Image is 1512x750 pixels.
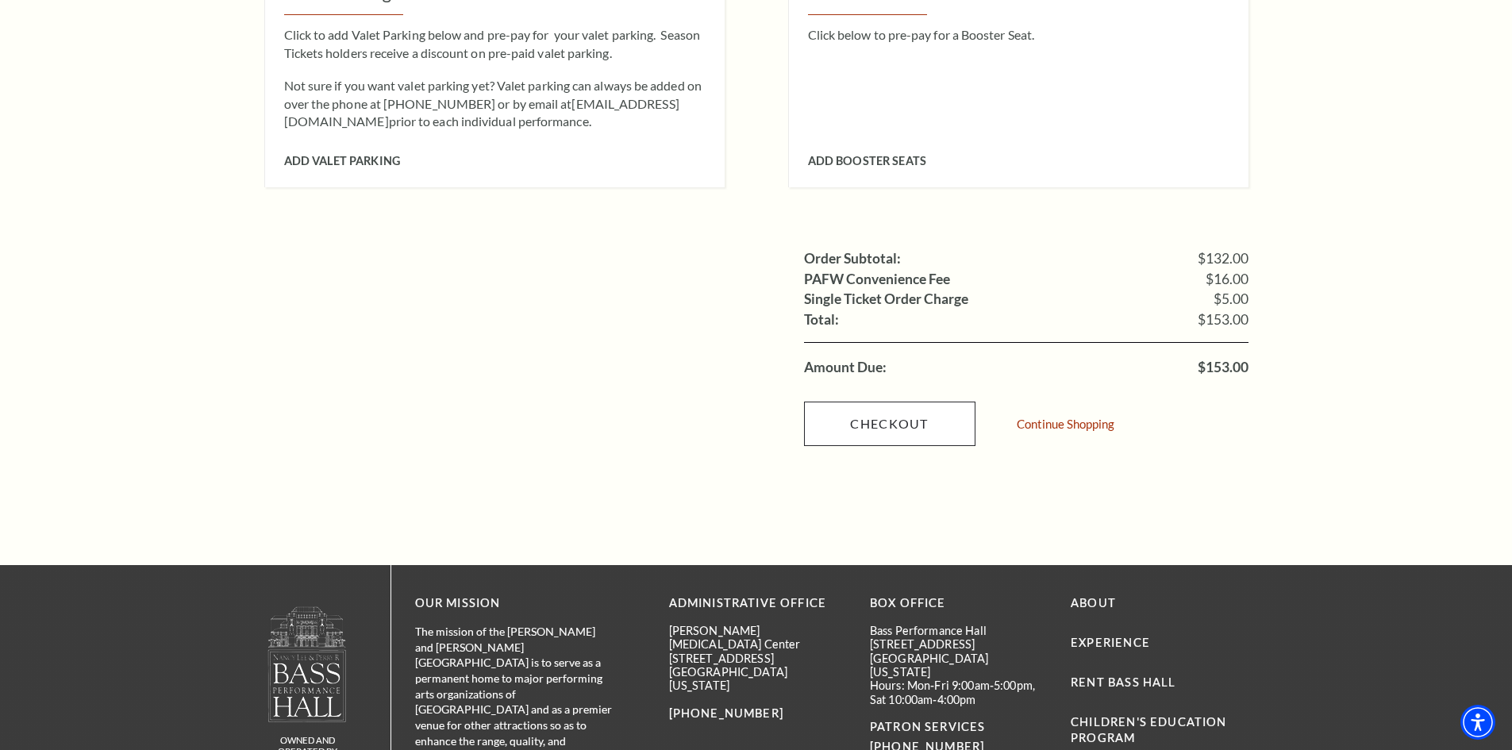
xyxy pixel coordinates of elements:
[870,624,1047,637] p: Bass Performance Hall
[804,402,975,446] a: Checkout
[1198,252,1248,266] span: $132.00
[808,26,1229,44] p: Click below to pre-pay for a Booster Seat.
[669,624,846,652] p: [PERSON_NAME][MEDICAL_DATA] Center
[1214,292,1248,306] span: $5.00
[669,652,846,665] p: [STREET_ADDRESS]
[267,606,348,722] img: owned and operated by Performing Arts Fort Worth, A NOT-FOR-PROFIT 501(C)3 ORGANIZATION
[1206,272,1248,287] span: $16.00
[804,292,968,306] label: Single Ticket Order Charge
[669,704,846,724] p: [PHONE_NUMBER]
[1071,636,1150,649] a: Experience
[284,26,706,62] p: Click to add Valet Parking below and pre-pay for your valet parking. Season Tickets holders recei...
[1071,715,1226,744] a: Children's Education Program
[1198,313,1248,327] span: $153.00
[1071,596,1116,610] a: About
[284,154,400,167] span: Add Valet Parking
[415,594,614,613] p: OUR MISSION
[284,77,706,130] p: Not sure if you want valet parking yet? Valet parking can always be added on over the phone at [P...
[1017,418,1114,430] a: Continue Shopping
[1198,360,1248,375] span: $153.00
[870,637,1047,651] p: [STREET_ADDRESS]
[870,679,1047,706] p: Hours: Mon-Fri 9:00am-5:00pm, Sat 10:00am-4:00pm
[804,360,887,375] label: Amount Due:
[1071,675,1175,689] a: Rent Bass Hall
[1460,705,1495,740] div: Accessibility Menu
[669,665,846,693] p: [GEOGRAPHIC_DATA][US_STATE]
[804,313,839,327] label: Total:
[804,272,950,287] label: PAFW Convenience Fee
[804,252,901,266] label: Order Subtotal:
[808,154,926,167] span: Add Booster Seats
[870,594,1047,613] p: BOX OFFICE
[669,594,846,613] p: Administrative Office
[870,652,1047,679] p: [GEOGRAPHIC_DATA][US_STATE]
